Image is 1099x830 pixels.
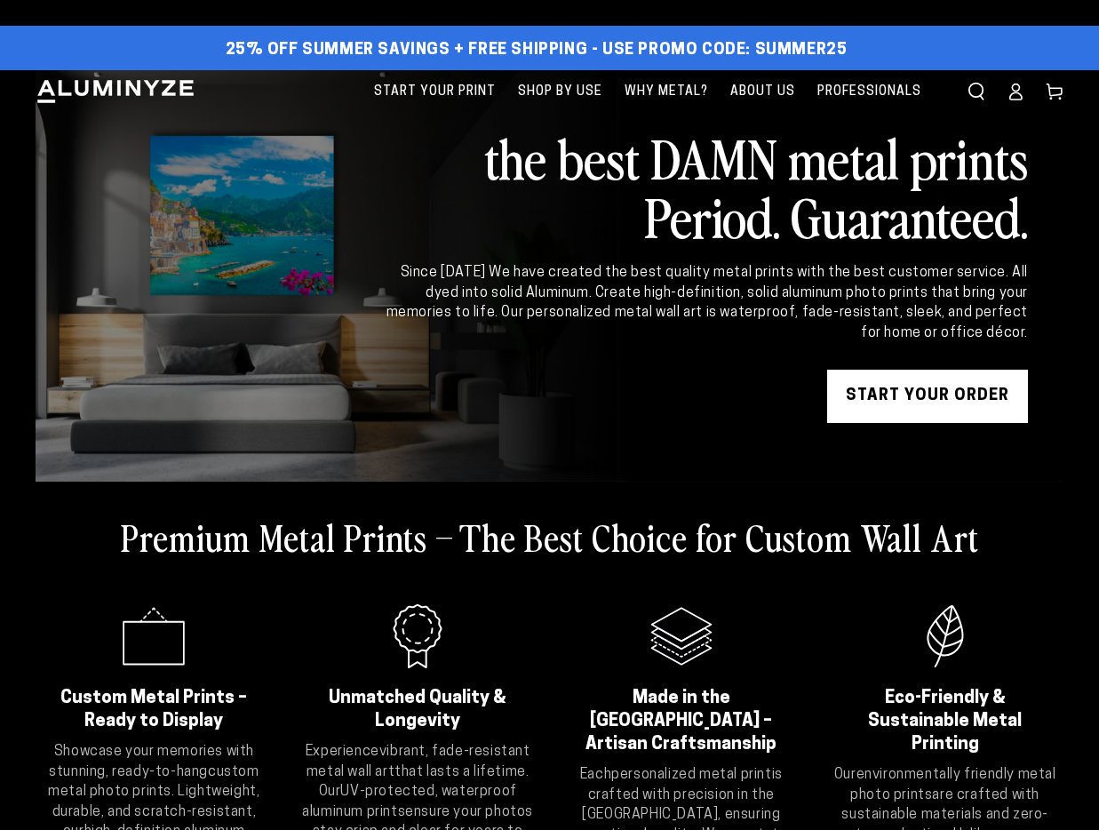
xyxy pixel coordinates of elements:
[374,81,496,103] span: Start Your Print
[957,72,996,111] summary: Search our site
[365,70,505,114] a: Start Your Print
[817,81,921,103] span: Professionals
[585,687,778,756] h2: Made in the [GEOGRAPHIC_DATA] – Artisan Craftsmanship
[730,81,795,103] span: About Us
[509,70,611,114] a: Shop By Use
[848,687,1041,756] h2: Eco-Friendly & Sustainable Metal Printing
[383,128,1028,245] h2: the best DAMN metal prints Period. Guaranteed.
[36,78,195,105] img: Aluminyze
[611,768,771,782] strong: personalized metal print
[226,41,848,60] span: 25% off Summer Savings + Free Shipping - Use Promo Code: SUMMER25
[322,687,514,733] h2: Unmatched Quality & Longevity
[58,687,251,733] h2: Custom Metal Prints – Ready to Display
[808,70,930,114] a: Professionals
[518,81,602,103] span: Shop By Use
[383,263,1028,343] div: Since [DATE] We have created the best quality metal prints with the best customer service. All dy...
[616,70,717,114] a: Why Metal?
[827,370,1028,423] a: START YOUR Order
[850,768,1055,802] strong: environmentally friendly metal photo prints
[121,514,979,560] h2: Premium Metal Prints – The Best Choice for Custom Wall Art
[302,785,517,818] strong: UV-protected, waterproof aluminum prints
[307,745,530,778] strong: vibrant, fade-resistant metal wall art
[625,81,708,103] span: Why Metal?
[721,70,804,114] a: About Us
